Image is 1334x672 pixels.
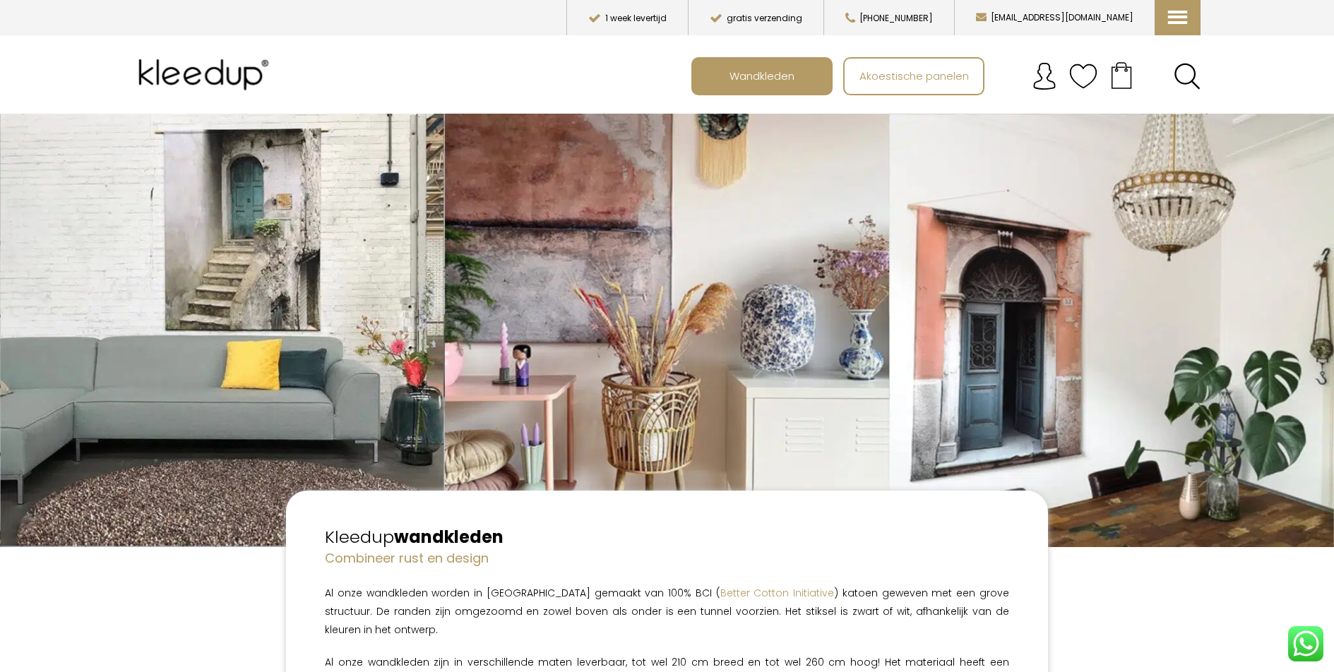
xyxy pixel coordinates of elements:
img: verlanglijstje.svg [1069,62,1097,90]
span: Wandkleden [722,62,802,89]
a: Akoestische panelen [845,59,983,94]
a: Search [1174,63,1201,90]
a: Your cart [1097,57,1145,92]
a: Wandkleden [693,59,831,94]
nav: Main menu [691,57,1211,95]
a: Better Cotton Initiative [720,586,835,600]
img: Kleedup [133,47,279,103]
h2: Kleedup [325,525,1009,549]
h4: Combineer rust en design [325,549,1009,567]
img: account.svg [1030,62,1059,90]
p: Al onze wandkleden worden in [GEOGRAPHIC_DATA] gemaakt van 100% BCI ( ) katoen geweven met een gr... [325,584,1009,639]
strong: wandkleden [394,525,504,548]
span: Akoestische panelen [852,62,977,89]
